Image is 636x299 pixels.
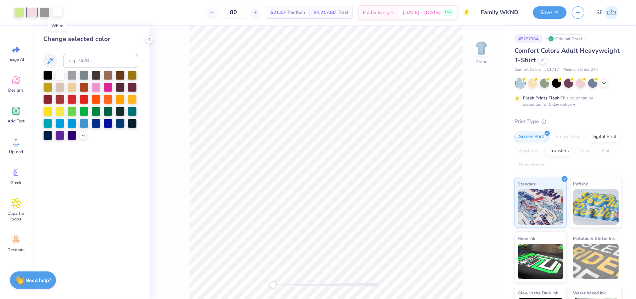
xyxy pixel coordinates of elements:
[475,5,528,19] input: Untitled Design
[593,5,622,19] a: SE
[523,95,610,108] div: This color can be expedited for 5 day delivery.
[43,34,138,44] div: Change selected color
[363,9,390,16] span: Est. Delivery
[518,189,563,225] img: Standard
[47,21,67,31] div: White
[477,59,487,65] div: Front
[514,117,622,126] div: Print Type
[288,9,305,16] span: Per Item
[26,277,51,284] strong: Need help?
[514,67,541,73] span: Comfort Colors
[63,54,138,68] input: e.g. 7428 c
[604,5,619,19] img: Shirley Evaleen B
[587,132,621,142] div: Digital Print
[533,6,567,19] button: Save
[7,118,24,124] span: Add Text
[575,146,595,156] div: Vinyl
[403,9,441,16] span: [DATE] - [DATE]
[4,211,28,222] span: Clipart & logos
[7,247,24,253] span: Decorate
[445,10,452,15] span: Free
[514,160,549,171] div: Rhinestones
[573,189,619,225] img: Puff Ink
[474,41,489,55] img: Front
[563,67,598,73] span: Minimum Order: 24 +
[338,9,348,16] span: Total
[573,289,606,297] span: Water based Ink
[551,132,585,142] div: Embroidery
[514,146,543,156] div: Applique
[314,9,336,16] span: $1,717.60
[573,180,588,188] span: Puff Ink
[8,57,24,62] span: Image AI
[514,34,543,43] div: # 522798A
[545,146,573,156] div: Transfers
[573,235,615,242] span: Metallic & Glitter Ink
[518,180,536,188] span: Standard
[518,235,535,242] span: Neon Ink
[544,67,559,73] span: # C1717
[270,281,277,288] div: Accessibility label
[514,46,620,64] span: Comfort Colors Adult Heavyweight T-Shirt
[11,180,22,185] span: Greek
[518,289,558,297] span: Glow in the Dark Ink
[514,132,549,142] div: Screen Print
[523,95,561,101] strong: Fresh Prints Flash:
[270,9,286,16] span: $21.47
[518,244,563,279] img: Neon Ink
[573,244,619,279] img: Metallic & Glitter Ink
[597,146,614,156] div: Foil
[9,149,23,155] span: Upload
[220,6,247,19] input: – –
[546,34,586,43] div: Original Proof
[596,8,603,17] span: SE
[8,87,24,93] span: Designs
